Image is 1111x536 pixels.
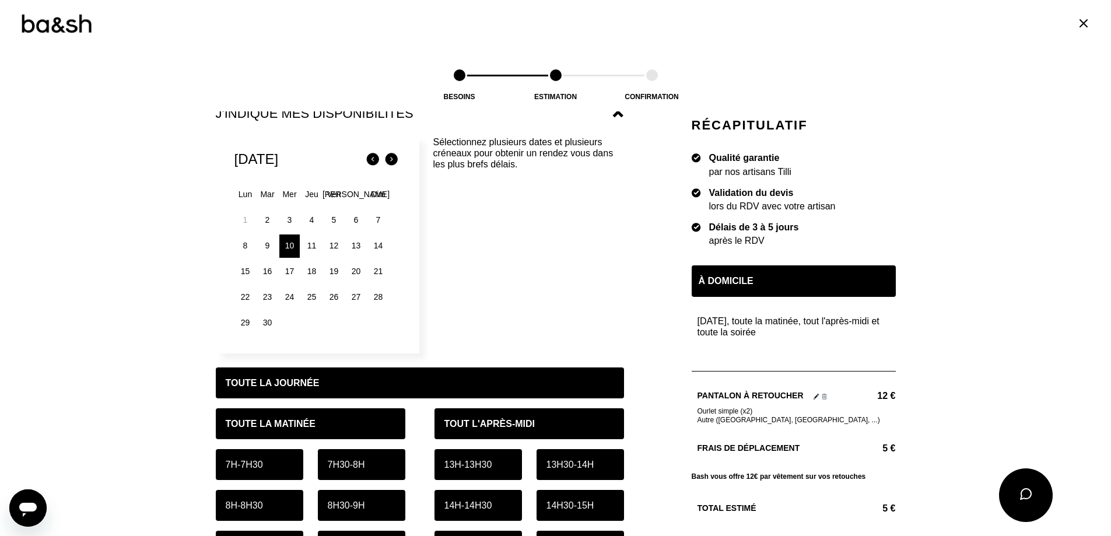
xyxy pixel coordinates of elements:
[226,500,263,511] p: 8h - 8h30
[302,234,322,258] div: 11
[328,500,365,511] p: 8h30 - 9h
[709,187,836,198] div: Validation du devis
[302,260,322,283] div: 18
[692,265,896,296] div: À domicile
[882,443,895,454] span: 5 €
[401,93,518,101] div: Besoins
[382,150,401,169] img: Mois suivant
[497,93,614,101] div: Estimation
[235,286,255,309] div: 22
[692,222,701,232] img: icon list info
[257,234,278,258] div: 9
[692,117,896,134] h2: Récapitulatif
[324,234,344,258] div: 12
[368,260,388,283] div: 21
[546,500,594,511] p: 14h30 - 15h
[9,489,47,527] iframe: Bouton de lancement de la fenêtre de messagerie
[257,260,278,283] div: 16
[692,152,701,163] img: icon list info
[346,286,366,309] div: 27
[814,394,819,400] img: Éditer
[709,166,791,177] div: par nos artisans Tilli
[368,209,388,232] div: 7
[346,209,366,232] div: 6
[216,105,613,122] h2: J'indique mes disponibilités
[235,260,255,283] div: 15
[279,260,300,283] div: 17
[324,286,344,309] div: 26
[20,13,92,34] img: Logo ba&sh by Tilli
[279,209,300,232] div: 3
[692,187,701,198] img: icon list info
[594,93,710,101] div: Confirmation
[235,234,255,258] div: 8
[257,209,278,232] div: 2
[279,234,300,258] div: 10
[698,315,896,337] p: [DATE], toute la matinée, tout l'après-midi et toute la soirée
[698,390,804,401] h2: Pantalon à retoucher
[433,136,624,339] p: Sélectionnez plusieurs dates et plusieurs créneaux pour obtenir un rendez vous dans les plus bref...
[709,222,799,233] div: Délais de 3 à 5 jours
[302,286,322,309] div: 25
[235,311,255,335] div: 29
[257,311,278,335] div: 30
[226,418,316,429] p: Toute la matinée
[882,502,895,513] span: 5 €
[226,377,320,388] p: Toute la journée
[363,150,382,169] img: Mois précédent
[698,415,880,423] span: Autre ([GEOGRAPHIC_DATA], [GEOGRAPHIC_DATA], ...)
[709,235,799,246] div: après le RDV
[234,151,279,168] div: [DATE]
[444,459,492,470] p: 13h - 13h30
[698,503,876,514] h2: Total estimé
[324,209,344,232] div: 5
[368,234,388,258] div: 14
[822,394,827,400] img: Supprimer
[368,286,388,309] div: 28
[302,209,322,232] div: 4
[546,459,594,470] p: 13h30 - 14h
[328,459,365,470] p: 7h30 - 8h
[257,286,278,309] div: 23
[279,286,300,309] div: 24
[444,500,492,511] p: 14h - 14h30
[877,390,895,401] span: 12 €
[346,260,366,283] div: 20
[692,472,896,481] div: Bash vous offre 12€ par vêtement sur vos retouches
[709,152,791,163] div: Qualité garantie
[444,418,535,429] p: Tout l'après-midi
[324,260,344,283] div: 19
[709,201,836,212] div: lors du RDV avec votre artisan
[698,407,896,415] span: Ourlet simple (x2)
[346,234,366,258] div: 13
[698,443,876,454] h2: Frais de déplacement
[226,459,263,470] p: 7h - 7h30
